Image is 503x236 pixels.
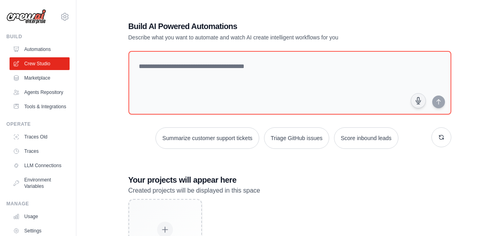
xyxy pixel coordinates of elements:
[128,185,451,196] p: Created projects will be displayed in this space
[128,21,396,32] h1: Build AI Powered Automations
[155,127,259,149] button: Summarize customer support tickets
[6,9,46,24] img: Logo
[128,174,451,185] h3: Your projects will appear here
[10,174,70,193] a: Environment Variables
[10,100,70,113] a: Tools & Integrations
[10,43,70,56] a: Automations
[10,131,70,143] a: Traces Old
[10,72,70,84] a: Marketplace
[10,159,70,172] a: LLM Connections
[6,121,70,127] div: Operate
[128,33,396,41] p: Describe what you want to automate and watch AI create intelligent workflows for you
[10,57,70,70] a: Crew Studio
[6,201,70,207] div: Manage
[264,127,329,149] button: Triage GitHub issues
[431,127,451,147] button: Get new suggestions
[411,93,426,108] button: Click to speak your automation idea
[10,145,70,158] a: Traces
[334,127,398,149] button: Score inbound leads
[10,86,70,99] a: Agents Repository
[10,210,70,223] a: Usage
[6,33,70,40] div: Build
